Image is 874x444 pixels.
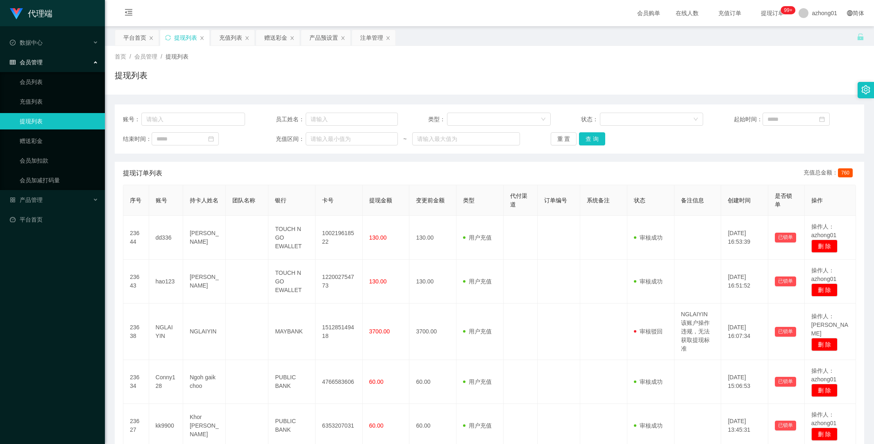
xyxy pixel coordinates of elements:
button: 删 除 [811,240,838,253]
span: 订单编号 [544,197,567,204]
span: 起始时间： [734,115,763,124]
span: / [161,53,162,60]
span: 银行 [275,197,286,204]
td: [DATE] 16:51:52 [721,260,768,304]
td: 23638 [123,304,149,360]
td: 130.00 [409,260,456,304]
button: 重 置 [551,132,577,145]
button: 已锁单 [775,233,796,242]
td: [DATE] 16:53:39 [721,216,768,260]
span: 员工姓名： [276,115,306,124]
span: 130.00 [369,278,387,285]
img: logo.9652507e.png [10,8,23,20]
span: 代付渠道 [510,193,527,208]
i: 图标: calendar [208,136,214,142]
span: 类型 [463,197,474,204]
span: 审核成功 [634,278,663,285]
span: 操作人：azhong01 [811,223,837,238]
i: 图标: close [290,36,295,41]
span: 提现订单列表 [123,168,162,178]
h1: 提现列表 [115,69,148,82]
h1: 代理端 [28,0,52,27]
td: 151285149418 [316,304,363,360]
span: 持卡人姓名 [190,197,218,204]
span: 用户充值 [463,378,492,385]
td: 100219618522 [316,216,363,260]
td: 3700.00 [409,304,456,360]
span: 状态 [634,197,645,204]
sup: 1200 [781,6,795,14]
i: 图标: check-circle-o [10,40,16,45]
i: 图标: down [693,117,698,122]
span: 充值订单 [714,10,745,16]
td: TOUCH N GO EWALLET [268,260,316,304]
span: 操作 [811,197,823,204]
i: 图标: close [200,36,204,41]
td: 122002754773 [316,260,363,304]
a: 代理端 [10,10,52,16]
input: 请输入 [141,113,245,126]
span: 数据中心 [10,39,43,46]
i: 图标: table [10,59,16,65]
span: 系统备注 [587,197,610,204]
span: 130.00 [369,234,387,241]
span: 操作人：[PERSON_NAME] [811,313,848,337]
td: Ngoh gaik choo [183,360,226,404]
td: 60.00 [409,360,456,404]
td: Conny128 [149,360,183,404]
td: [PERSON_NAME] [183,216,226,260]
span: 60.00 [369,378,384,385]
button: 查 询 [579,132,605,145]
i: 图标: setting [861,85,870,94]
td: NGLAIYIN [149,304,183,360]
td: 23643 [123,260,149,304]
span: 用户充值 [463,422,492,429]
a: 会员加扣款 [20,152,98,169]
span: 账号 [156,197,167,204]
div: 注单管理 [360,30,383,45]
td: [PERSON_NAME] [183,260,226,304]
span: 序号 [130,197,141,204]
span: 充值区间： [276,135,306,143]
span: 用户充值 [463,278,492,285]
td: 23634 [123,360,149,404]
i: 图标: close [386,36,390,41]
span: 审核成功 [634,378,663,385]
button: 已锁单 [775,327,796,337]
td: NGLAIYIN 该账户操作违规，无法获取提现标准 [674,304,722,360]
span: 创建时间 [728,197,751,204]
span: 3700.00 [369,328,390,335]
span: 产品管理 [10,197,43,203]
span: 提现订单 [757,10,788,16]
td: 23644 [123,216,149,260]
div: 产品预设置 [309,30,338,45]
span: 操作人：azhong01 [811,267,837,282]
span: 用户充值 [463,234,492,241]
input: 请输入最大值为 [412,132,520,145]
span: 操作人：azhong01 [811,367,837,383]
button: 删 除 [811,384,838,397]
i: 图标: appstore-o [10,197,16,203]
div: 充值列表 [219,30,242,45]
i: 图标: close [341,36,345,41]
td: MAYBANK [268,304,316,360]
div: 提现列表 [174,30,197,45]
i: 图标: calendar [819,116,825,122]
i: 图标: sync [165,35,171,41]
span: 审核驳回 [634,328,663,335]
a: 提现列表 [20,113,98,129]
td: NGLAIYIN [183,304,226,360]
span: 类型： [428,115,447,124]
td: PUBLIC BANK [268,360,316,404]
i: 图标: down [541,117,546,122]
button: 删 除 [811,338,838,351]
a: 图标: dashboard平台首页 [10,211,98,228]
button: 已锁单 [775,377,796,387]
a: 赠送彩金 [20,133,98,149]
span: 首页 [115,53,126,60]
td: TOUCH N GO EWALLET [268,216,316,260]
input: 请输入 [306,113,398,126]
div: 充值总金额： [804,168,856,178]
td: [DATE] 16:07:34 [721,304,768,360]
span: 团队名称 [232,197,255,204]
